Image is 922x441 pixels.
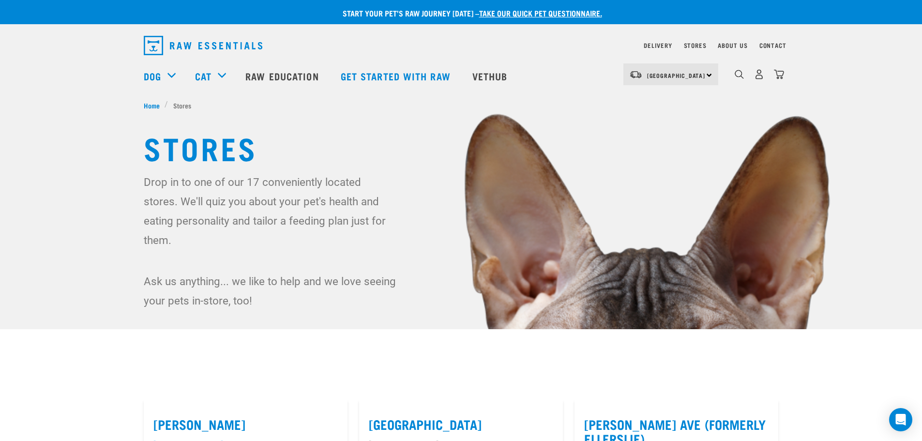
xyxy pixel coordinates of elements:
[479,11,602,15] a: take our quick pet questionnaire.
[629,70,642,79] img: van-moving.png
[144,100,165,110] a: Home
[718,44,747,47] a: About Us
[644,44,672,47] a: Delivery
[754,69,764,79] img: user.png
[195,69,212,83] a: Cat
[236,57,331,95] a: Raw Education
[735,70,744,79] img: home-icon-1@2x.png
[144,172,398,250] p: Drop in to one of our 17 conveniently located stores. We'll quiz you about your pet's health and ...
[144,36,262,55] img: Raw Essentials Logo
[759,44,786,47] a: Contact
[136,32,786,59] nav: dropdown navigation
[331,57,463,95] a: Get started with Raw
[144,100,160,110] span: Home
[684,44,707,47] a: Stores
[647,74,706,77] span: [GEOGRAPHIC_DATA]
[463,57,520,95] a: Vethub
[369,417,553,432] label: [GEOGRAPHIC_DATA]
[144,130,779,165] h1: Stores
[889,408,912,431] div: Open Intercom Messenger
[144,69,161,83] a: Dog
[153,417,338,432] label: [PERSON_NAME]
[144,100,779,110] nav: breadcrumbs
[144,272,398,310] p: Ask us anything... we like to help and we love seeing your pets in-store, too!
[774,69,784,79] img: home-icon@2x.png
